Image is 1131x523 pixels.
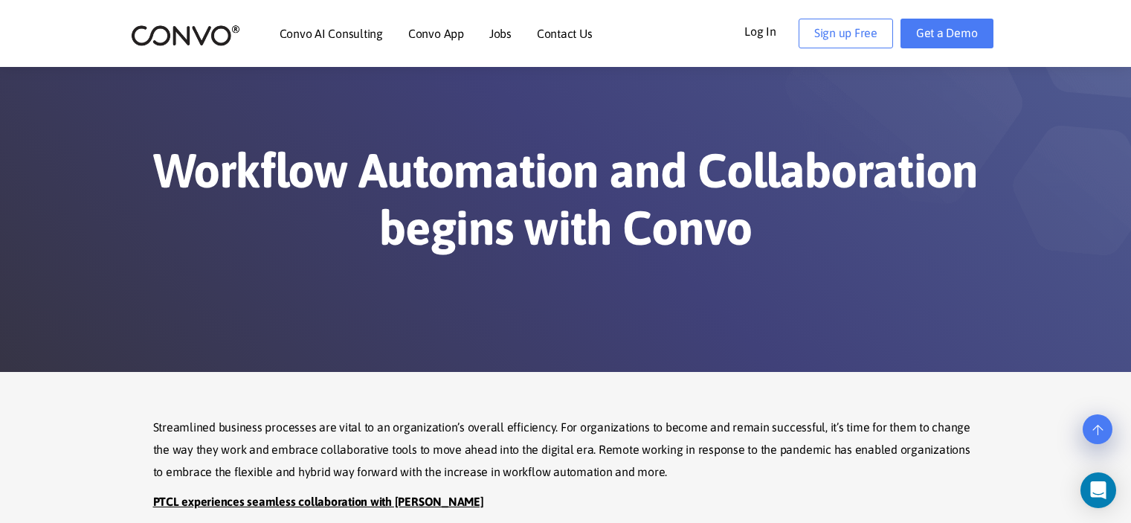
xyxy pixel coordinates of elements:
img: logo_2.png [131,24,240,47]
a: Log In [744,19,799,42]
a: Jobs [489,28,512,39]
a: Convo AI Consulting [280,28,383,39]
p: Streamlined business processes are vital to an organization’s overall efficiency. For organizatio... [153,417,979,484]
u: PTCL experiences seamless collaboration with [PERSON_NAME] [153,495,484,508]
h1: Workflow Automation and Collaboration begins with Convo [153,142,979,268]
a: Contact Us [537,28,593,39]
a: Sign up Free [799,19,893,48]
a: Get a Demo [900,19,993,48]
div: Open Intercom Messenger [1080,472,1116,508]
a: Convo App [408,28,464,39]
